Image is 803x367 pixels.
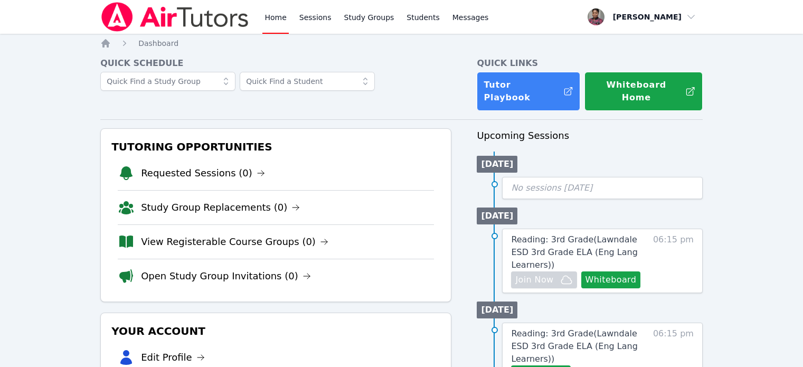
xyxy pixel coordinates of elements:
h4: Quick Links [477,57,703,70]
button: Join Now [511,271,577,288]
nav: Breadcrumb [100,38,703,49]
input: Quick Find a Study Group [100,72,235,91]
span: No sessions [DATE] [511,183,592,193]
a: Tutor Playbook [477,72,580,111]
span: Join Now [515,274,553,286]
a: Requested Sessions (0) [141,166,265,181]
a: Study Group Replacements (0) [141,200,300,215]
h3: Your Account [109,322,442,341]
a: Edit Profile [141,350,205,365]
span: Messages [452,12,489,23]
span: 06:15 pm [653,233,694,288]
a: Dashboard [138,38,178,49]
button: Whiteboard Home [584,72,703,111]
a: Reading: 3rd Grade(Lawndale ESD 3rd Grade ELA (Eng Lang Learners)) [511,327,648,365]
h3: Tutoring Opportunities [109,137,442,156]
li: [DATE] [477,208,517,224]
a: Reading: 3rd Grade(Lawndale ESD 3rd Grade ELA (Eng Lang Learners)) [511,233,648,271]
li: [DATE] [477,302,517,318]
a: Open Study Group Invitations (0) [141,269,311,284]
span: Dashboard [138,39,178,48]
span: Reading: 3rd Grade ( Lawndale ESD 3rd Grade ELA (Eng Lang Learners) ) [511,234,637,270]
h4: Quick Schedule [100,57,451,70]
button: Whiteboard [581,271,641,288]
li: [DATE] [477,156,517,173]
h3: Upcoming Sessions [477,128,703,143]
input: Quick Find a Student [240,72,375,91]
img: Air Tutors [100,2,250,32]
span: Reading: 3rd Grade ( Lawndale ESD 3rd Grade ELA (Eng Lang Learners) ) [511,328,637,364]
a: View Registerable Course Groups (0) [141,234,328,249]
